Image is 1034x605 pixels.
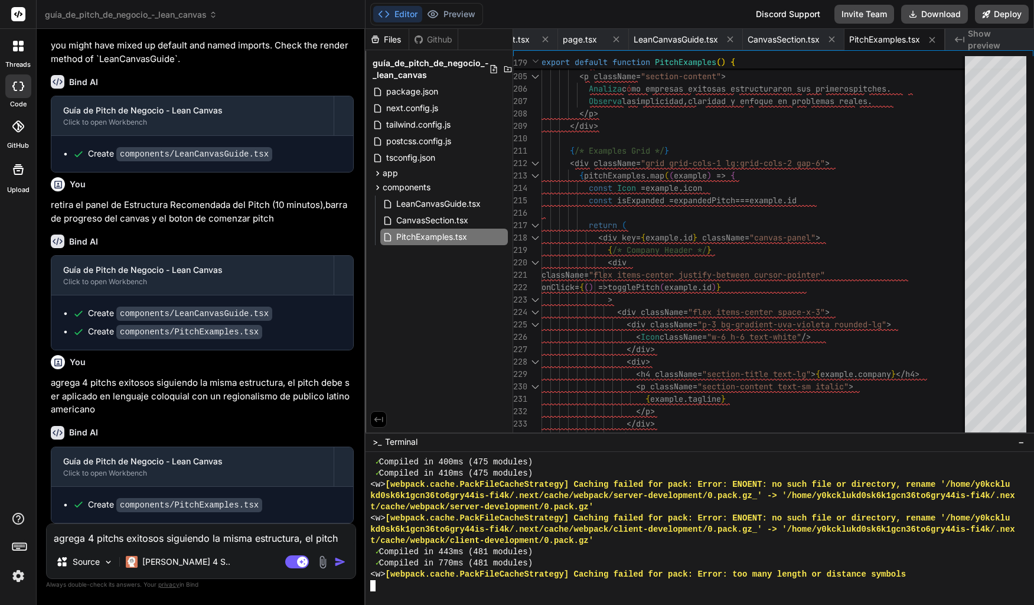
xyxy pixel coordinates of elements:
[513,57,526,69] span: 179
[650,406,655,417] span: >
[730,170,735,181] span: {
[636,418,650,429] span: div
[527,306,543,318] div: Click to collapse the range.
[88,499,262,511] div: Create
[683,393,688,404] span: .
[688,96,867,106] span: claridad y enfoque en problemas reales
[641,331,660,342] span: Icon
[395,197,482,211] span: LeanCanvasGuide.tsx
[622,220,627,230] span: (
[563,34,597,45] span: page.tsx
[527,219,543,232] div: Click to collapse the range.
[664,170,669,181] span: (
[664,145,669,156] span: }
[513,83,526,95] div: 206
[707,331,801,342] span: "w-6 h-6 text-white"
[825,158,830,168] span: >
[787,195,797,206] span: id
[627,418,636,429] span: </
[693,232,697,243] span: }
[51,199,354,225] p: retira el panel de Estructura Recomendada del Pitch (10 minutos),barra de progreso del canvas y e...
[650,344,655,354] span: >
[641,183,645,193] span: =
[513,219,526,232] div: 217
[51,256,334,295] button: Guía de Pitch de Negocio - Lean CanvasClick to open Workbench
[688,393,721,404] span: tagline
[645,393,650,404] span: {
[513,108,526,120] div: 208
[589,195,612,206] span: const
[527,294,543,306] div: Click to collapse the range.
[683,232,693,243] span: id
[631,96,683,106] span: simplicidad
[636,381,641,392] span: <
[513,405,526,418] div: 232
[386,479,1010,490] span: [webpack.cache.PackFileCacheStrategy] Caching failed for pack: Error: ENOENT: no such file or dir...
[570,121,579,131] span: </
[386,513,1010,524] span: [webpack.cache.PackFileCacheStrategy] Caching failed for pack: Error: ENOENT: no such file or dir...
[422,6,480,22] button: Preview
[749,232,816,243] span: "canvas-panel"
[867,96,872,106] span: .
[905,369,915,379] span: h4
[513,343,526,356] div: 227
[834,5,894,24] button: Invite Team
[370,524,1015,535] span: kd0sk6k1gcn36to6gry44is-fi4k/.next/cache/webpack/client-development/0.pack.gz_' -> '/home/y0kcklu...
[513,306,526,318] div: 224
[7,185,30,195] label: Upload
[721,393,726,404] span: }
[915,369,919,379] span: >
[370,569,385,580] span: <w>
[627,344,636,354] span: </
[697,319,886,330] span: "p-3 bg-gradient-uva-violeta rounded-lg"
[376,468,379,479] span: ✓
[527,256,543,269] div: Click to collapse the range.
[88,148,272,160] div: Create
[385,118,452,132] span: tailwind.config.js
[385,151,436,165] span: tsconfig.json
[825,307,830,317] span: >
[88,326,262,338] div: Create
[513,157,526,170] div: 212
[513,393,526,405] div: 231
[63,105,322,116] div: Guía de Pitch de Negocio - Lean Canvas
[816,369,820,379] span: {
[674,195,735,206] span: expandedPitch
[379,558,533,569] span: Compiled in 770ms (481 modules)
[513,281,526,294] div: 222
[612,257,627,268] span: div
[116,498,262,512] code: components/PitchExamples.tsx
[617,307,622,317] span: <
[645,170,650,181] span: .
[513,256,526,269] div: 220
[627,83,631,94] span: ó
[513,269,526,281] div: 221
[627,319,631,330] span: <
[409,34,458,45] div: Github
[513,194,526,207] div: 215
[693,319,697,330] span: =
[51,376,354,417] p: agrega 4 pitchs exitosos siguiendo la misma estructura, el pitch debe ser aplicado en lenguaje co...
[579,282,584,292] span: {
[641,369,697,379] span: h4 className
[593,121,598,131] span: >
[513,70,526,83] div: 205
[73,556,100,568] p: Source
[603,232,636,243] span: div key
[697,381,849,392] span: "section-content text-sm italic"
[513,145,526,157] div: 211
[527,318,543,331] div: Click to collapse the range.
[702,369,811,379] span: "section-title text-lg"
[593,108,598,119] span: >
[513,182,526,194] div: 214
[636,232,641,243] span: =
[664,282,697,292] span: example
[683,307,688,317] span: =
[88,307,272,320] div: Create
[513,232,526,244] div: 218
[584,170,645,181] span: pitchExamples
[579,170,584,181] span: {
[513,418,526,430] div: 233
[370,490,1015,502] span: kd0sk6k1gcn36to6gry44is-fi4k/.next/cache/webpack/server-development/0.pack.gz_' -> '/home/y0kcklu...
[376,547,379,558] span: ✓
